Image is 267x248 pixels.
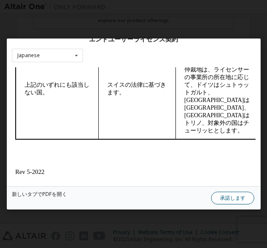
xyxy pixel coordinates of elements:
[3,101,240,108] footer: Rev 5-2022
[17,53,40,58] div: Japanese
[12,35,256,44] div: エンドユーザーライセンス契約
[12,192,67,197] a: 新しいタブでPDFを開く
[211,192,254,204] button: 承諾します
